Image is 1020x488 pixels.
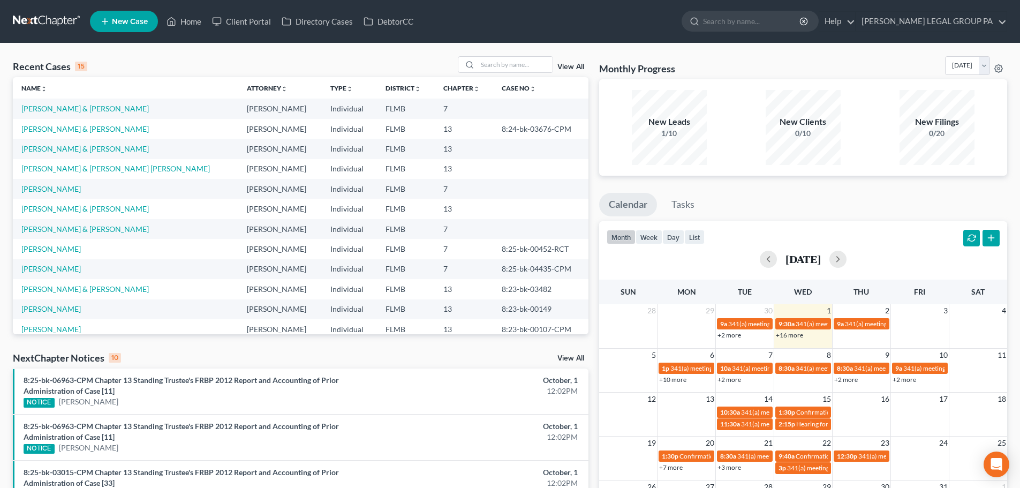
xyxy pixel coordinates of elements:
span: New Case [112,18,148,26]
td: 13 [435,299,494,319]
span: 13 [705,393,715,406]
td: 13 [435,319,494,339]
a: Home [161,12,207,31]
td: 13 [435,159,494,179]
a: Client Portal [207,12,276,31]
div: October, 1 [400,421,578,432]
a: [PERSON_NAME] [21,304,81,313]
span: Mon [677,287,696,296]
td: 8:23-bk-00107-CPM [493,319,588,339]
td: [PERSON_NAME] [238,319,322,339]
div: New Clients [766,116,841,128]
button: day [662,230,684,244]
a: Directory Cases [276,12,358,31]
td: 13 [435,199,494,219]
td: Individual [322,299,377,319]
span: 8:30a [779,364,795,372]
a: View All [557,355,584,362]
td: 13 [435,119,494,139]
button: week [636,230,662,244]
span: Sun [621,287,636,296]
a: [PERSON_NAME] [59,396,118,407]
span: 10:30a [720,408,740,416]
a: +10 more [659,376,686,384]
span: Thu [853,287,869,296]
a: [PERSON_NAME] & [PERSON_NAME] [21,124,149,133]
span: 21 [763,437,774,449]
span: 24 [938,437,949,449]
td: Individual [322,139,377,159]
a: [PERSON_NAME] & [PERSON_NAME] [PERSON_NAME] [21,164,210,173]
a: View All [557,63,584,71]
div: 12:02PM [400,386,578,396]
div: NextChapter Notices [13,351,121,364]
div: 10 [109,353,121,363]
div: New Filings [900,116,974,128]
h2: [DATE] [785,253,821,265]
span: 9a [720,320,727,328]
td: [PERSON_NAME] [238,219,322,239]
td: FLMB [377,179,434,199]
div: NOTICE [24,398,55,408]
div: Open Intercom Messenger [984,452,1009,477]
a: Help [819,12,855,31]
span: 9a [837,320,844,328]
span: 8 [826,349,832,362]
span: 341(a) meeting for [PERSON_NAME] [737,452,841,460]
a: [PERSON_NAME] [21,325,81,334]
a: 8:25-bk-06963-CPM Chapter 13 Standing Trustee's FRBP 2012 Report and Accounting of Prior Administ... [24,422,339,441]
td: FLMB [377,299,434,319]
span: 341(a) meeting for [PERSON_NAME] & [PERSON_NAME] [741,420,901,428]
td: 13 [435,279,494,299]
div: 15 [75,62,87,71]
span: 341(a) meeting for [PERSON_NAME] [796,364,899,372]
a: [PERSON_NAME] & [PERSON_NAME] [21,204,149,213]
div: New Leads [632,116,707,128]
span: Confirmation hearing for [PERSON_NAME] [679,452,801,460]
i: unfold_more [414,86,421,92]
td: FLMB [377,319,434,339]
span: Confirmation Hearing for [PERSON_NAME] & [PERSON_NAME] [796,452,975,460]
td: 7 [435,219,494,239]
a: Typeunfold_more [330,84,353,92]
td: 7 [435,99,494,118]
td: FLMB [377,219,434,239]
span: 11:30a [720,420,740,428]
span: 8:30a [720,452,736,460]
span: 7 [767,349,774,362]
span: 30 [763,304,774,317]
span: 1p [662,364,669,372]
td: 13 [435,139,494,159]
a: [PERSON_NAME] LEGAL GROUP PA [856,12,1007,31]
td: FLMB [377,99,434,118]
span: 341(a) meeting for [PERSON_NAME] [670,364,774,372]
span: Confirmation hearing for [PERSON_NAME] & [PERSON_NAME] [796,408,974,416]
span: 16 [880,393,890,406]
span: Tue [738,287,752,296]
td: Individual [322,179,377,199]
td: FLMB [377,259,434,279]
input: Search by name... [703,11,801,31]
td: Individual [322,199,377,219]
a: [PERSON_NAME] [21,184,81,193]
span: 12 [646,393,657,406]
span: 6 [709,349,715,362]
h3: Monthly Progress [599,62,675,75]
span: 22 [821,437,832,449]
a: [PERSON_NAME] [21,264,81,273]
div: Recent Cases [13,60,87,73]
i: unfold_more [530,86,536,92]
span: 341(a) meeting for [PERSON_NAME] [741,408,844,416]
td: Individual [322,259,377,279]
span: 19 [646,437,657,449]
a: +2 more [717,376,741,384]
a: Calendar [599,193,657,216]
td: 7 [435,179,494,199]
td: FLMB [377,279,434,299]
a: +16 more [776,331,803,339]
button: month [607,230,636,244]
a: Tasks [662,193,704,216]
span: 341(a) meeting for [PERSON_NAME] & [PERSON_NAME] [854,364,1014,372]
td: FLMB [377,119,434,139]
span: Hearing for [PERSON_NAME] [796,420,880,428]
